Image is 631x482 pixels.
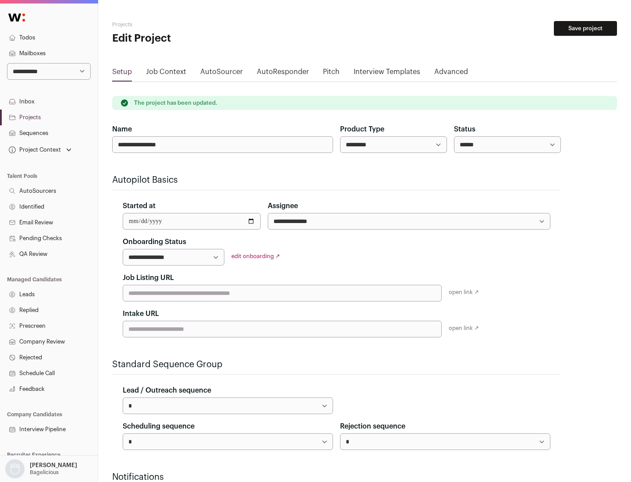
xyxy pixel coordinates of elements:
h1: Edit Project [112,32,280,46]
button: Open dropdown [4,459,79,478]
label: Intake URL [123,308,159,319]
a: Setup [112,67,132,81]
label: Started at [123,201,156,211]
img: nopic.png [5,459,25,478]
label: Rejection sequence [340,421,405,432]
label: Product Type [340,124,384,135]
p: Bagelicious [30,469,59,476]
p: The project has been updated. [134,99,217,106]
button: Save project [554,21,617,36]
label: Status [454,124,475,135]
a: Interview Templates [354,67,420,81]
label: Name [112,124,132,135]
label: Lead / Outreach sequence [123,385,211,396]
p: [PERSON_NAME] [30,462,77,469]
label: Scheduling sequence [123,421,195,432]
label: Job Listing URL [123,273,174,283]
a: Job Context [146,67,186,81]
button: Open dropdown [7,144,73,156]
label: Onboarding Status [123,237,186,247]
a: Pitch [323,67,340,81]
h2: Projects [112,21,280,28]
img: Wellfound [4,9,30,26]
a: AutoResponder [257,67,309,81]
div: Project Context [7,146,61,153]
a: Advanced [434,67,468,81]
a: AutoSourcer [200,67,243,81]
a: edit onboarding ↗ [231,253,280,259]
h2: Autopilot Basics [112,174,561,186]
h2: Standard Sequence Group [112,358,561,371]
label: Assignee [268,201,298,211]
